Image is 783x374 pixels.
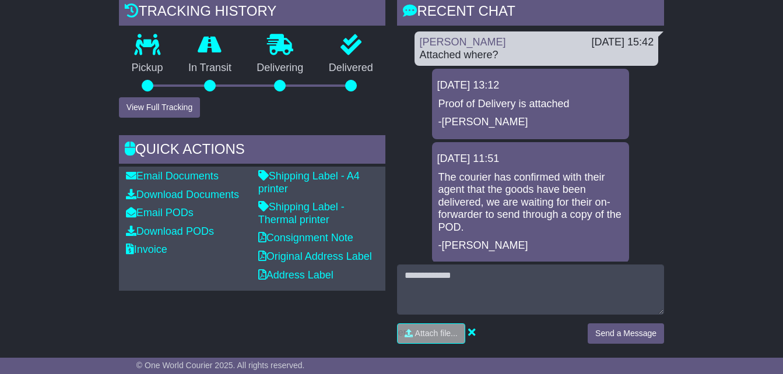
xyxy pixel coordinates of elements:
[438,116,623,129] p: -[PERSON_NAME]
[119,62,175,75] p: Pickup
[126,207,194,218] a: Email PODs
[437,153,624,165] div: [DATE] 11:51
[316,62,385,75] p: Delivered
[126,244,167,255] a: Invoice
[258,201,345,225] a: Shipping Label - Thermal printer
[437,79,624,92] div: [DATE] 13:12
[126,170,219,182] a: Email Documents
[588,323,664,344] button: Send a Message
[126,189,239,200] a: Download Documents
[258,170,360,195] a: Shipping Label - A4 printer
[175,62,244,75] p: In Transit
[419,36,505,48] a: [PERSON_NAME]
[244,62,316,75] p: Delivering
[119,135,386,167] div: Quick Actions
[258,250,372,262] a: Original Address Label
[419,49,654,62] div: Attached where?
[258,232,353,244] a: Consignment Note
[438,239,623,252] p: -[PERSON_NAME]
[258,269,333,281] a: Address Label
[126,225,214,237] a: Download PODs
[438,171,623,234] p: The courier has confirmed with their agent that the goods have been delivered, we are waiting for...
[119,97,200,118] button: View Full Tracking
[591,36,654,49] div: [DATE] 15:42
[136,361,305,370] span: © One World Courier 2025. All rights reserved.
[438,98,623,111] p: Proof of Delivery is attached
